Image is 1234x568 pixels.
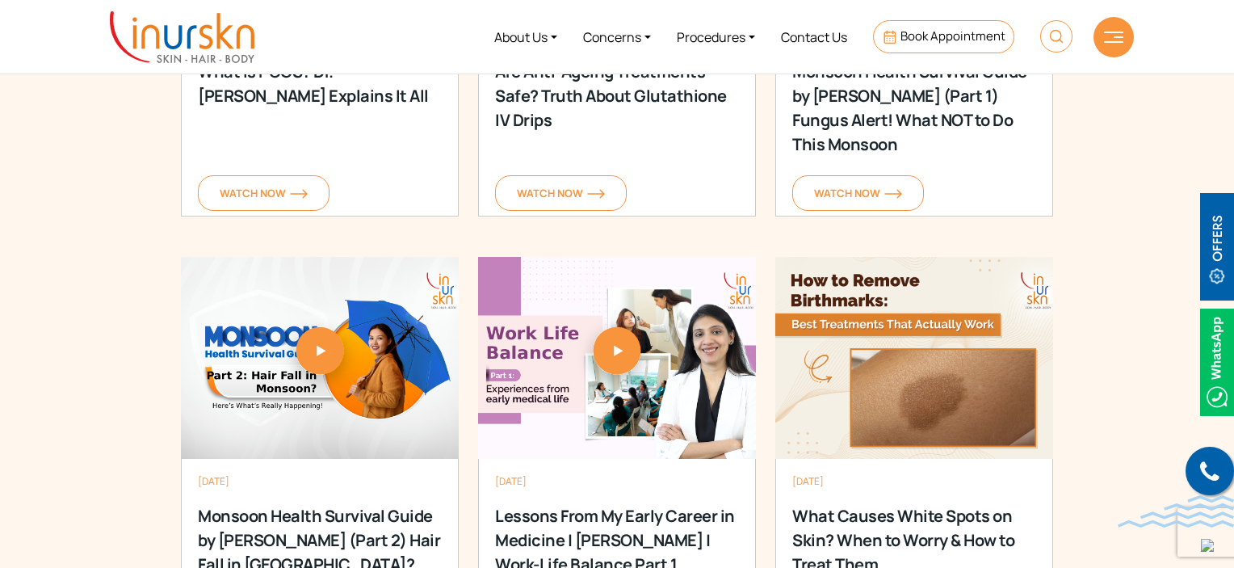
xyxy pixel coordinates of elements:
div: [DATE] [792,475,1036,488]
div: Monsoon Health Survival Guide by [PERSON_NAME] (Part 1) Fungus Alert! What NOT to Do This Monsoon [792,60,1035,124]
a: Whatsappicon [1200,351,1234,369]
div: What Is PCOS? Dr. [PERSON_NAME] Explains It All [198,60,440,124]
span: Watch Now [517,186,605,200]
img: poster [181,257,459,459]
a: Procedures [664,6,768,67]
a: Concerns [570,6,664,67]
img: HeaderSearch [1040,20,1072,53]
div: Are Anti-Ageing Treatments Safe? Truth About Glutathione IV Drips [495,60,737,124]
div: [DATE] [198,475,442,488]
img: orange-arrow [290,189,308,199]
a: Contact Us [768,6,860,67]
a: About Us [481,6,570,67]
img: orange-arrow [587,189,605,199]
a: Watch Noworange-arrow [495,175,627,211]
span: Book Appointment [900,27,1005,44]
a: Watch Noworange-arrow [198,175,329,211]
img: offerBt [1200,193,1234,301]
img: hamLine.svg [1104,32,1123,43]
img: Whatsappicon [1200,309,1234,416]
img: inurskn-logo [110,11,254,63]
img: orange-arrow [884,189,902,199]
img: poster [478,257,756,459]
a: Watch Noworange-arrow [792,175,924,211]
img: bluewave [1118,495,1234,528]
a: Book Appointment [873,20,1014,53]
img: up-blue-arrow.svg [1201,539,1214,552]
div: [DATE] [495,475,739,488]
span: Watch Now [814,186,902,200]
span: Watch Now [220,186,308,200]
